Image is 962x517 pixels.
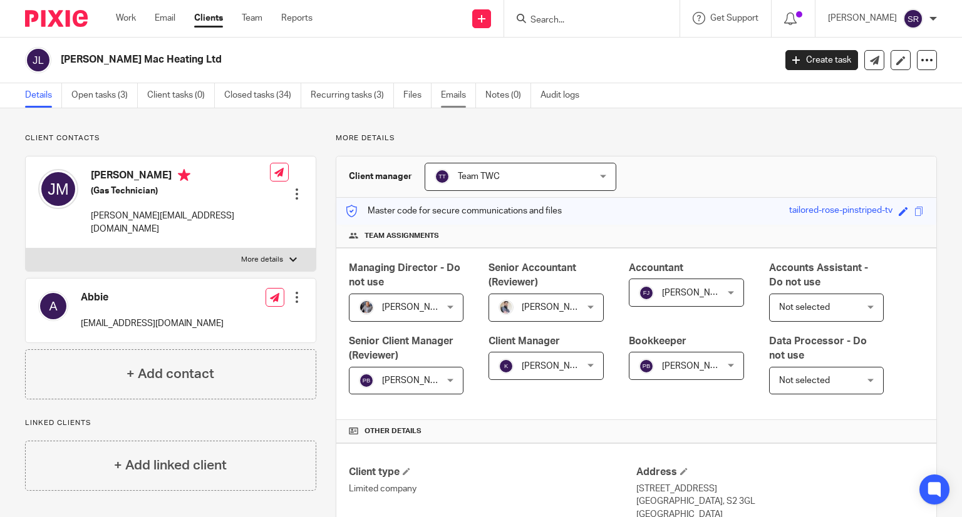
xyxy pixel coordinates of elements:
a: Audit logs [540,83,589,108]
span: Not selected [779,303,830,312]
img: svg%3E [639,359,654,374]
h4: Abbie [81,291,224,304]
span: Client Manager [489,336,560,346]
h3: Client manager [349,170,412,183]
a: Closed tasks (34) [224,83,301,108]
a: Recurring tasks (3) [311,83,394,108]
a: Notes (0) [485,83,531,108]
span: Bookkeeper [629,336,686,346]
p: Client contacts [25,133,316,143]
i: Primary [178,169,190,182]
span: Accountant [629,263,683,273]
p: [PERSON_NAME] [828,12,897,24]
a: Emails [441,83,476,108]
span: Get Support [710,14,758,23]
span: Accounts Assistant - Do not use [769,263,868,287]
span: [PERSON_NAME] [382,303,451,312]
img: svg%3E [38,291,68,321]
img: Pixie [25,10,88,27]
img: svg%3E [499,359,514,374]
p: [PERSON_NAME][EMAIL_ADDRESS][DOMAIN_NAME] [91,210,270,235]
h4: Address [636,466,924,479]
img: svg%3E [25,47,51,73]
img: -%20%20-%20studio@ingrained.co.uk%20for%20%20-20220223%20at%20101413%20-%201W1A2026.jpg [359,300,374,315]
a: Client tasks (0) [147,83,215,108]
img: svg%3E [435,169,450,184]
img: svg%3E [903,9,923,29]
span: Team assignments [365,231,439,241]
p: [GEOGRAPHIC_DATA], S2 3GL [636,495,924,508]
a: Clients [194,12,223,24]
img: svg%3E [359,373,374,388]
a: Email [155,12,175,24]
span: Other details [365,426,422,436]
h4: + Add linked client [114,456,227,475]
span: [PERSON_NAME] [522,362,591,371]
a: Open tasks (3) [71,83,138,108]
p: More details [336,133,937,143]
span: [PERSON_NAME] [382,376,451,385]
a: Files [403,83,432,108]
p: Linked clients [25,418,316,428]
p: [STREET_ADDRESS] [636,483,924,495]
span: Not selected [779,376,830,385]
a: Create task [785,50,858,70]
span: Managing Director - Do not use [349,263,460,287]
input: Search [529,15,642,26]
p: More details [241,255,283,265]
img: svg%3E [639,285,654,300]
span: Senior Client Manager (Reviewer) [349,336,453,361]
h4: [PERSON_NAME] [91,169,270,185]
p: Limited company [349,483,636,495]
span: [PERSON_NAME] [662,289,731,297]
h4: + Add contact [127,364,214,384]
a: Details [25,83,62,108]
a: Reports [281,12,313,24]
img: svg%3E [38,169,78,209]
div: tailored-rose-pinstriped-tv [789,204,892,218]
p: [EMAIL_ADDRESS][DOMAIN_NAME] [81,317,224,330]
h2: [PERSON_NAME] Mac Heating Ltd [61,53,626,66]
span: Senior Accountant (Reviewer) [489,263,576,287]
p: Master code for secure communications and files [346,205,562,217]
img: Pixie%2002.jpg [499,300,514,315]
a: Work [116,12,136,24]
h5: (Gas Technician) [91,185,270,197]
h4: Client type [349,466,636,479]
span: [PERSON_NAME] [662,362,731,371]
span: [PERSON_NAME] [522,303,591,312]
span: Data Processor - Do not use [769,336,867,361]
a: Team [242,12,262,24]
span: Team TWC [458,172,500,181]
